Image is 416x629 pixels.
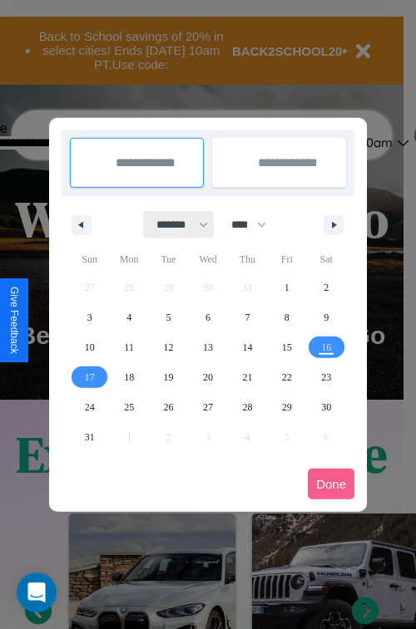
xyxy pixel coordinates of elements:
[188,302,227,332] button: 6
[188,332,227,362] button: 13
[321,332,331,362] span: 16
[282,332,292,362] span: 15
[285,273,290,302] span: 1
[164,392,174,422] span: 26
[228,362,267,392] button: 21
[242,332,252,362] span: 14
[109,302,148,332] button: 4
[109,362,148,392] button: 18
[70,246,109,273] span: Sun
[188,362,227,392] button: 20
[228,246,267,273] span: Thu
[203,362,213,392] span: 20
[203,332,213,362] span: 13
[285,302,290,332] span: 8
[307,246,346,273] span: Sat
[324,302,329,332] span: 9
[228,392,267,422] button: 28
[109,246,148,273] span: Mon
[164,362,174,392] span: 19
[267,302,306,332] button: 8
[124,332,134,362] span: 11
[149,362,188,392] button: 19
[267,362,306,392] button: 22
[307,392,346,422] button: 30
[164,332,174,362] span: 12
[267,273,306,302] button: 1
[307,273,346,302] button: 2
[321,362,331,392] span: 23
[228,302,267,332] button: 7
[85,392,95,422] span: 24
[70,422,109,452] button: 31
[70,302,109,332] button: 3
[242,392,252,422] span: 28
[149,392,188,422] button: 26
[149,302,188,332] button: 5
[267,392,306,422] button: 29
[282,362,292,392] span: 22
[17,572,57,612] div: Open Intercom Messenger
[282,392,292,422] span: 29
[228,332,267,362] button: 14
[308,469,354,499] button: Done
[267,246,306,273] span: Fri
[85,362,95,392] span: 17
[242,362,252,392] span: 21
[85,332,95,362] span: 10
[124,392,134,422] span: 25
[267,332,306,362] button: 15
[307,302,346,332] button: 9
[324,273,329,302] span: 2
[149,246,188,273] span: Tue
[70,392,109,422] button: 24
[70,332,109,362] button: 10
[307,332,346,362] button: 16
[85,422,95,452] span: 31
[166,302,171,332] span: 5
[109,392,148,422] button: 25
[245,302,250,332] span: 7
[8,287,20,354] div: Give Feedback
[188,392,227,422] button: 27
[203,392,213,422] span: 27
[87,302,92,332] span: 3
[307,362,346,392] button: 23
[109,332,148,362] button: 11
[149,332,188,362] button: 12
[126,302,131,332] span: 4
[124,362,134,392] span: 18
[321,392,331,422] span: 30
[188,246,227,273] span: Wed
[206,302,210,332] span: 6
[70,362,109,392] button: 17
